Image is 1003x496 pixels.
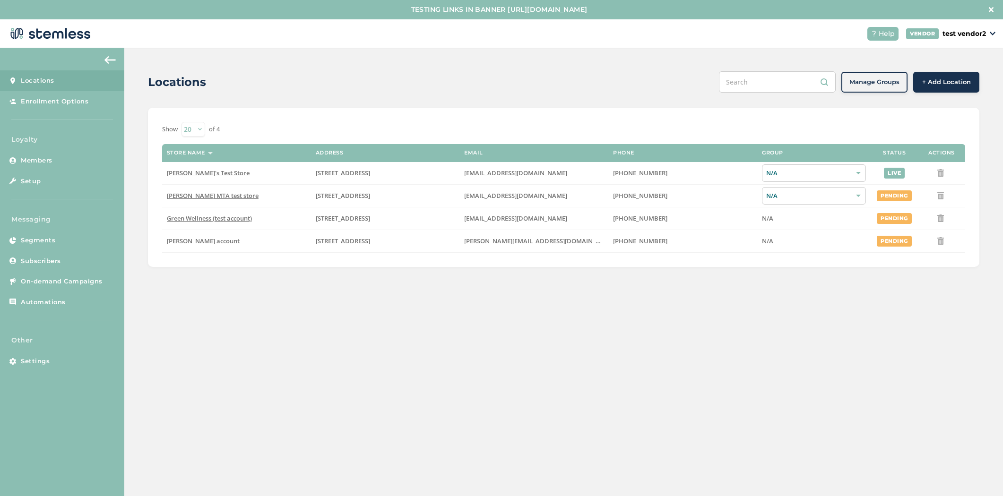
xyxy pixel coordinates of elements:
[464,214,567,222] span: [EMAIL_ADDRESS][DOMAIN_NAME]
[762,214,866,222] label: N/A
[104,56,116,64] img: icon-arrow-back-accent-c549486e.svg
[21,236,55,245] span: Segments
[884,168,905,179] div: live
[464,192,604,200] label: danuka@stemless.co
[464,191,567,200] span: [EMAIL_ADDRESS][DOMAIN_NAME]
[167,214,306,222] label: Green Wellness (test account)
[208,152,213,154] img: icon-sort-1e1d7615.svg
[209,125,220,134] label: of 4
[989,7,994,12] img: icon-close-white-1ed751a3.svg
[167,191,259,200] span: [PERSON_NAME] MTA test store
[316,214,455,222] label: 17252 Northwest Oakley Court
[148,74,206,91] h2: Locations
[167,214,252,222] span: Green Wellness (test account)
[464,169,604,177] label: brianashen@gmail.com
[762,164,866,182] div: N/A
[316,214,370,222] span: [STREET_ADDRESS]
[167,192,306,200] label: Brians MTA test store
[21,257,61,266] span: Subscribers
[762,237,866,245] label: N/A
[942,29,986,39] p: test vendor2
[883,150,906,156] label: Status
[877,190,912,201] div: pending
[167,237,240,245] span: [PERSON_NAME] account
[21,357,50,366] span: Settings
[464,237,604,245] label: brian@stemless.co
[9,5,989,15] label: TESTING LINKS IN BANNER [URL][DOMAIN_NAME]
[613,237,667,245] span: [PHONE_NUMBER]
[922,77,971,87] span: + Add Location
[613,191,667,200] span: [PHONE_NUMBER]
[167,150,205,156] label: Store name
[613,214,667,222] span: [PHONE_NUMBER]
[990,32,995,35] img: icon_down-arrow-small-66adaf34.svg
[21,156,52,165] span: Members
[316,192,455,200] label: 1329 Wiley Oak Drive
[849,77,899,87] span: Manage Groups
[464,150,483,156] label: Email
[464,214,604,222] label: BrianAShen@gmail.com
[316,237,455,245] label: 1245 Wilshire Boulevard
[762,150,783,156] label: Group
[316,150,344,156] label: Address
[613,169,667,177] span: [PHONE_NUMBER]
[464,237,615,245] span: [PERSON_NAME][EMAIL_ADDRESS][DOMAIN_NAME]
[167,237,306,245] label: Brian Vend account
[719,71,836,93] input: Search
[613,169,752,177] label: (503) 804-9208
[316,169,455,177] label: 123 East Main Street
[877,213,912,224] div: pending
[8,24,91,43] img: logo-dark-0685b13c.svg
[877,236,912,247] div: pending
[906,28,939,39] div: VENDOR
[841,72,908,93] button: Manage Groups
[613,237,752,245] label: (516) 515-6156
[21,277,103,286] span: On-demand Campaigns
[21,177,41,186] span: Setup
[316,191,370,200] span: [STREET_ADDRESS]
[167,169,250,177] span: [PERSON_NAME]'s Test Store
[21,97,88,106] span: Enrollment Options
[167,169,306,177] label: Brian's Test Store
[613,214,752,222] label: (503) 804-9208
[316,237,370,245] span: [STREET_ADDRESS]
[21,298,66,307] span: Automations
[879,29,895,39] span: Help
[613,150,634,156] label: Phone
[956,451,1003,496] iframe: Chat Widget
[316,169,370,177] span: [STREET_ADDRESS]
[871,31,877,36] img: icon-help-white-03924b79.svg
[21,76,54,86] span: Locations
[913,72,979,93] button: + Add Location
[464,169,567,177] span: [EMAIL_ADDRESS][DOMAIN_NAME]
[613,192,752,200] label: (503) 804-9208
[918,144,965,162] th: Actions
[162,125,178,134] label: Show
[762,187,866,205] div: N/A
